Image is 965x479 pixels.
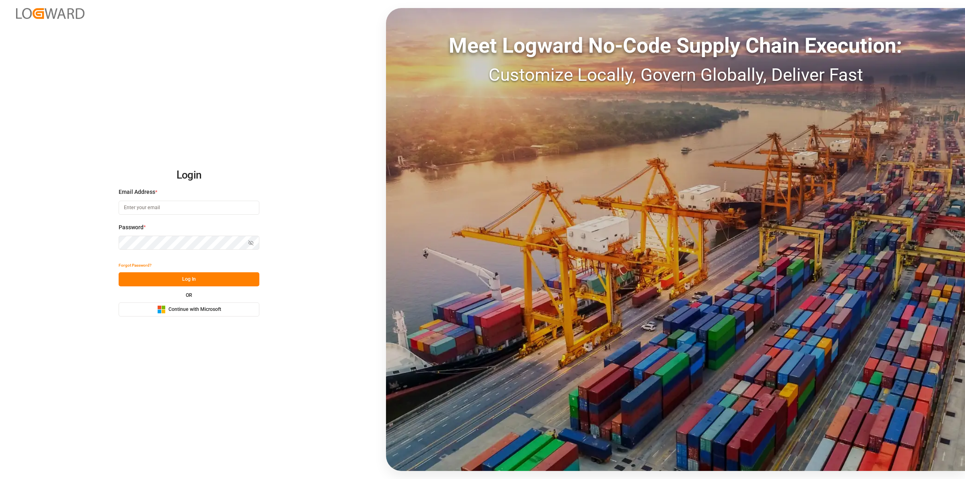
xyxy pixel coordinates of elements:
button: Forgot Password? [119,258,152,272]
span: Password [119,223,144,232]
button: Log In [119,272,259,286]
div: Customize Locally, Govern Globally, Deliver Fast [386,62,965,88]
button: Continue with Microsoft [119,302,259,317]
span: Email Address [119,188,155,196]
img: Logward_new_orange.png [16,8,84,19]
input: Enter your email [119,201,259,215]
small: OR [186,293,192,298]
span: Continue with Microsoft [168,306,221,313]
div: Meet Logward No-Code Supply Chain Execution: [386,30,965,62]
h2: Login [119,162,259,188]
